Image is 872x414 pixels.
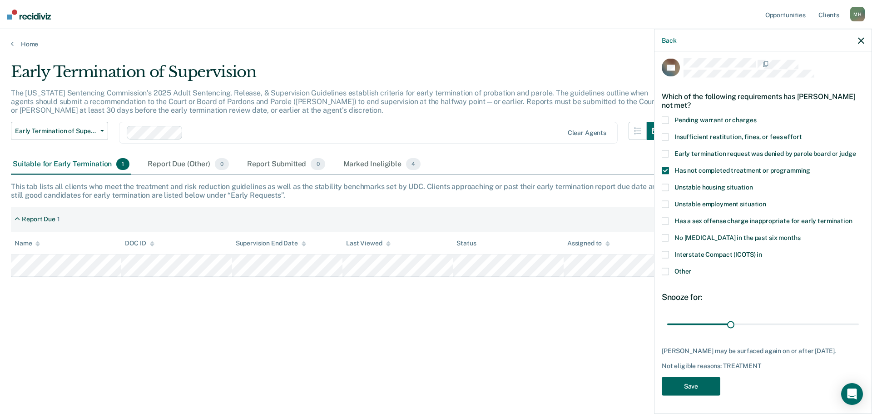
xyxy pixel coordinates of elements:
[662,292,864,302] div: Snooze for:
[674,234,800,241] span: No [MEDICAL_DATA] in the past six months
[567,239,610,247] div: Assigned to
[674,250,762,258] span: Interstate Compact (ICOTS) in
[7,10,51,20] img: Recidiviz
[346,239,390,247] div: Last Viewed
[674,133,802,140] span: Insufficient restitution, fines, or fees effort
[662,377,720,395] button: Save
[674,200,766,207] span: Unstable employment situation
[11,40,861,48] a: Home
[11,89,657,115] p: The [US_STATE] Sentencing Commission’s 2025 Adult Sentencing, Release, & Supervision Guidelines e...
[11,182,861,200] div: This tab lists all clients who meet the treatment and risk reduction guidelines as well as the st...
[146,155,230,175] div: Report Due (Other)
[662,85,864,116] div: Which of the following requirements has [PERSON_NAME] not met?
[11,63,665,89] div: Early Termination of Supervision
[125,239,154,247] div: DOC ID
[568,129,606,137] div: Clear agents
[662,36,676,44] button: Back
[850,7,865,21] div: M H
[841,383,863,405] div: Open Intercom Messenger
[245,155,327,175] div: Report Submitted
[215,158,229,170] span: 0
[342,155,423,175] div: Marked Ineligible
[674,217,852,224] span: Has a sex offense charge inappropriate for early termination
[662,362,864,370] div: Not eligible reasons: TREATMENT
[674,116,756,123] span: Pending warrant or charges
[57,215,60,223] div: 1
[116,158,129,170] span: 1
[311,158,325,170] span: 0
[674,150,856,157] span: Early termination request was denied by parole board or judge
[674,183,753,190] span: Unstable housing situation
[15,239,40,247] div: Name
[236,239,306,247] div: Supervision End Date
[674,166,810,174] span: Has not completed treatment or programming
[11,155,131,175] div: Suitable for Early Termination
[456,239,476,247] div: Status
[22,215,55,223] div: Report Due
[406,158,421,170] span: 4
[662,347,864,354] div: [PERSON_NAME] may be surfaced again on or after [DATE].
[15,127,97,135] span: Early Termination of Supervision
[674,267,691,274] span: Other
